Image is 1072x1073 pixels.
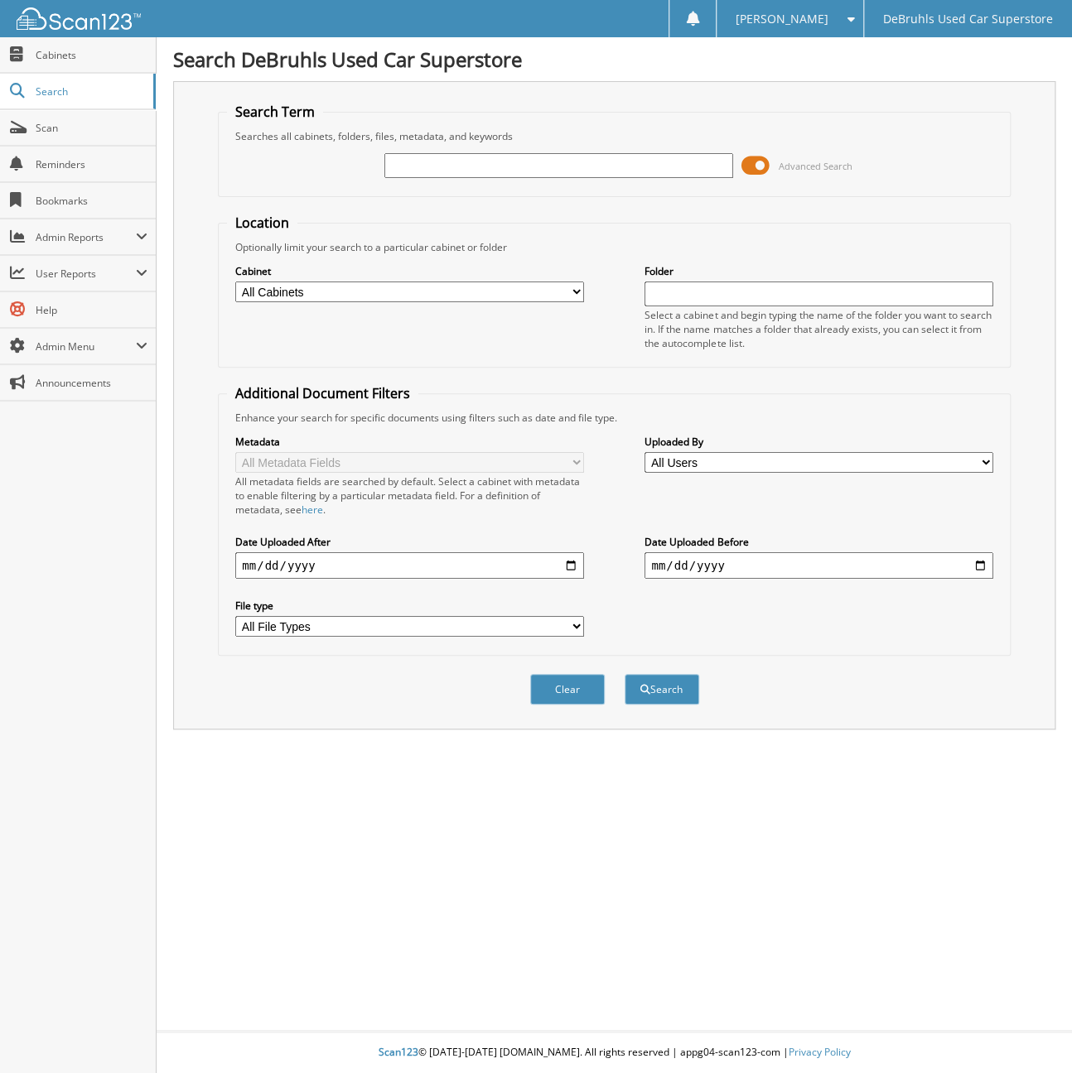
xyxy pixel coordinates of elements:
span: Bookmarks [36,194,147,208]
span: Search [36,84,145,99]
button: Search [625,674,699,705]
span: Admin Reports [36,230,136,244]
label: Uploaded By [645,435,993,449]
div: © [DATE]-[DATE] [DOMAIN_NAME]. All rights reserved | appg04-scan123-com | [157,1032,1072,1073]
input: start [235,552,584,579]
span: Announcements [36,376,147,390]
span: Help [36,303,147,317]
span: Scan [36,121,147,135]
label: Date Uploaded Before [645,535,993,549]
legend: Search Term [227,103,323,121]
label: Metadata [235,435,584,449]
legend: Additional Document Filters [227,384,418,402]
span: Cabinets [36,48,147,62]
a: Privacy Policy [789,1045,851,1059]
div: Optionally limit your search to a particular cabinet or folder [227,240,1002,254]
span: User Reports [36,267,136,281]
span: [PERSON_NAME] [736,14,828,24]
iframe: Chat Widget [989,994,1072,1073]
span: Scan123 [379,1045,418,1059]
img: scan123-logo-white.svg [17,7,141,30]
input: end [645,552,993,579]
a: here [302,503,323,517]
label: Folder [645,264,993,278]
h1: Search DeBruhls Used Car Superstore [173,46,1055,73]
div: Select a cabinet and begin typing the name of the folder you want to search in. If the name match... [645,308,993,350]
label: File type [235,599,584,613]
span: DeBruhls Used Car Superstore [883,14,1053,24]
span: Admin Menu [36,339,136,354]
div: All metadata fields are searched by default. Select a cabinet with metadata to enable filtering b... [235,474,584,517]
button: Clear [530,674,605,705]
label: Date Uploaded After [235,535,584,549]
label: Cabinet [235,264,584,278]
div: Searches all cabinets, folders, files, metadata, and keywords [227,129,1002,143]
legend: Location [227,214,297,232]
div: Enhance your search for specific documents using filters such as date and file type. [227,411,1002,425]
span: Reminders [36,157,147,171]
span: Advanced Search [779,160,852,172]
